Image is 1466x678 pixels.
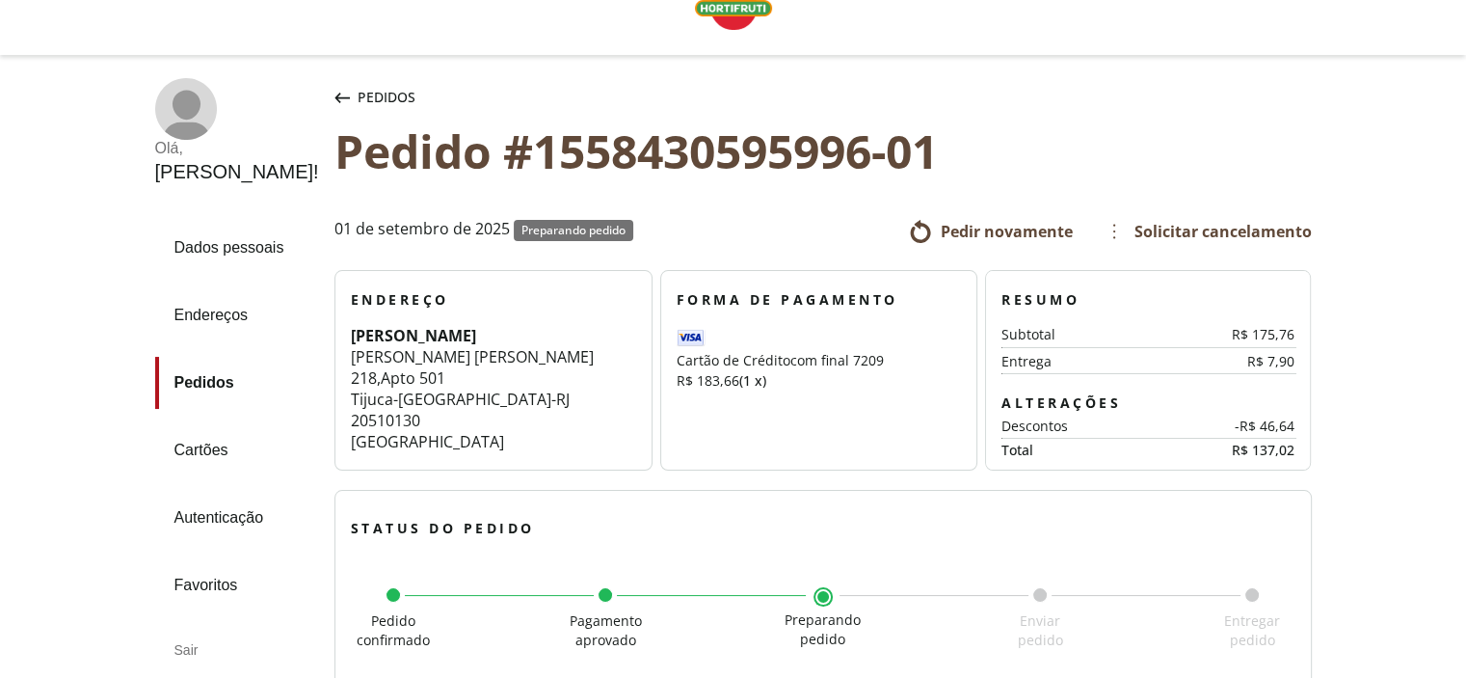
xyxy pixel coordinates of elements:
[1178,354,1295,369] div: R$ 7,90
[155,140,319,157] div: Olá ,
[677,329,1062,346] img: Visa
[155,559,319,611] a: Favoritos
[334,124,1312,177] div: Pedido #1558430595996-01
[357,611,430,649] span: Pedido confirmado
[739,371,766,390] span: (1 x)
[381,367,445,389] span: Apto 501
[677,371,739,390] span: R$ 183,66
[1018,611,1063,649] span: Enviar pedido
[1001,443,1148,458] div: Total
[1103,216,1311,247] a: Solicitar cancelamento
[351,367,377,389] span: 218
[1001,354,1177,369] div: Entrega
[521,222,626,238] span: Preparando pedido
[334,220,510,241] span: 01 de setembro de 2025
[155,289,319,341] a: Endereços
[790,351,884,369] span: com final 7209
[1178,419,1295,434] div: -R$ 46,64
[351,325,476,346] strong: [PERSON_NAME]
[351,410,420,431] span: 20510130
[909,220,1072,243] a: Pedir novamente
[155,627,319,673] div: Sair
[358,88,415,107] span: Pedidos
[551,389,556,410] span: -
[677,290,962,310] h3: Forma de Pagamento
[569,611,641,649] span: Pagamento aprovado
[155,424,319,476] a: Cartões
[351,290,636,310] h3: Endereço
[351,389,393,410] span: Tijuca
[1148,443,1294,458] div: R$ 137,02
[1001,290,1294,310] h3: Resumo
[331,78,419,117] button: Pedidos
[556,389,570,410] span: RJ
[155,357,319,409] a: Pedidos
[398,389,551,410] span: [GEOGRAPHIC_DATA]
[677,350,962,391] div: Cartão de Crédito
[940,221,1072,242] span: Pedir novamente
[393,389,398,410] span: -
[1178,327,1295,342] div: R$ 175,76
[1001,393,1294,413] h3: Alterações
[155,222,319,274] a: Dados pessoais
[351,431,504,452] span: [GEOGRAPHIC_DATA]
[351,519,535,537] span: Status do pedido
[155,161,319,183] div: [PERSON_NAME] !
[351,346,594,367] span: [PERSON_NAME] [PERSON_NAME]
[155,492,319,544] a: Autenticação
[1001,419,1177,434] div: Descontos
[377,367,381,389] span: ,
[785,610,861,648] span: Preparando pedido
[1001,327,1177,342] div: Subtotal
[1224,611,1280,649] span: Entregar pedido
